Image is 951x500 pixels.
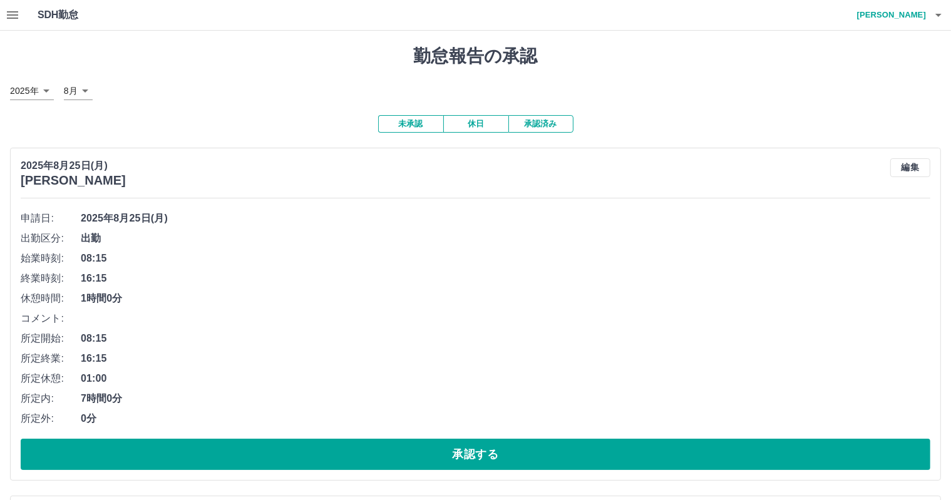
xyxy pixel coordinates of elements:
span: 01:00 [81,371,930,386]
h3: [PERSON_NAME] [21,173,126,188]
button: 休日 [443,115,508,133]
span: 休憩時間: [21,291,81,306]
p: 2025年8月25日(月) [21,158,126,173]
span: 所定開始: [21,331,81,346]
div: 8月 [64,82,93,100]
span: 16:15 [81,271,930,286]
span: 08:15 [81,251,930,266]
button: 未承認 [378,115,443,133]
span: 始業時刻: [21,251,81,266]
button: 承認済み [508,115,573,133]
button: 編集 [890,158,930,177]
span: 所定終業: [21,351,81,366]
span: 2025年8月25日(月) [81,211,930,226]
span: 08:15 [81,331,930,346]
span: 申請日: [21,211,81,226]
h1: 勤怠報告の承認 [10,46,941,67]
span: 所定外: [21,411,81,426]
span: 所定内: [21,391,81,406]
div: 2025年 [10,82,54,100]
span: 終業時刻: [21,271,81,286]
span: コメント: [21,311,81,326]
span: 7時間0分 [81,391,930,406]
span: 出勤 [81,231,930,246]
span: 16:15 [81,351,930,366]
span: 出勤区分: [21,231,81,246]
span: 1時間0分 [81,291,930,306]
span: 0分 [81,411,930,426]
span: 所定休憩: [21,371,81,386]
button: 承認する [21,439,930,470]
